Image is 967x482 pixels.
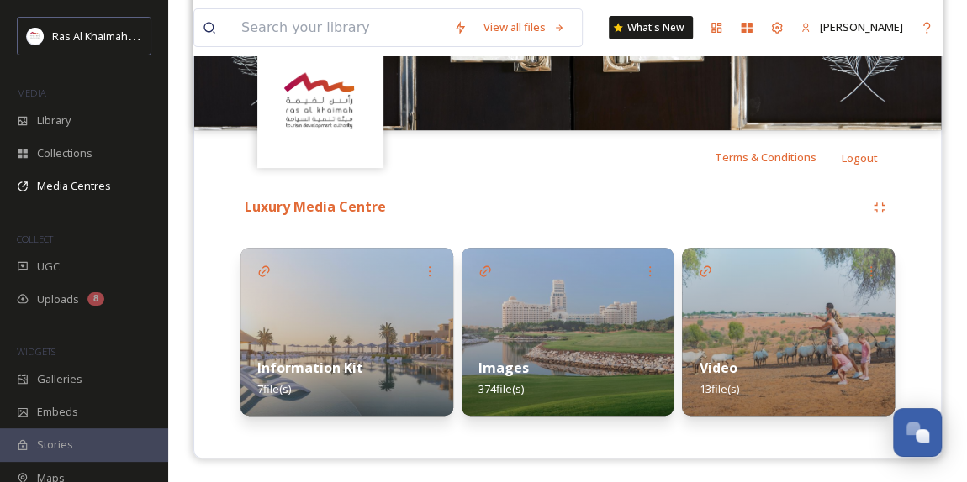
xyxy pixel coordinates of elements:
span: [PERSON_NAME] [820,19,903,34]
span: Stories [37,437,73,453]
span: Galleries [37,371,82,387]
a: [PERSON_NAME] [792,11,912,44]
span: Ras Al Khaimah Tourism Development Authority [52,28,290,44]
div: 8 [87,292,104,306]
img: 7040f694-27b3-479b-9e6d-6281a11ed342.jpg [682,248,895,416]
span: Logout [842,150,878,165]
span: COLLECT [17,233,53,245]
input: Search your library [233,9,445,46]
span: Uploads [37,291,79,307]
span: Library [37,113,71,128]
span: WIDGETS [17,345,55,358]
span: Media Centres [37,178,111,194]
img: Logo_RAKTDA_RGB-01.png [27,28,44,45]
a: View all files [475,11,573,44]
span: UGC [37,259,60,275]
img: 5d877220-f30f-446c-a8b4-c25610d4cf05.jpg [240,248,453,416]
button: Open Chat [893,408,942,457]
span: Terms & Conditions [715,149,816,165]
img: Logo_RAKTDA_RGB-01.png [260,44,382,165]
strong: Luxury Media Centre [245,197,386,216]
img: 78b6791c-afca-47d9-b215-0d5f683c3802.jpg [462,248,674,416]
strong: Information Kit [257,359,363,377]
strong: Images [478,359,529,377]
a: Terms & Conditions [715,147,842,167]
a: What's New [609,16,693,39]
span: 374 file(s) [478,381,524,396]
span: 7 file(s) [257,381,291,396]
span: Collections [37,145,92,161]
span: MEDIA [17,86,46,99]
span: 13 file(s) [699,381,738,396]
strong: Video [699,359,737,377]
span: Embeds [37,404,78,420]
